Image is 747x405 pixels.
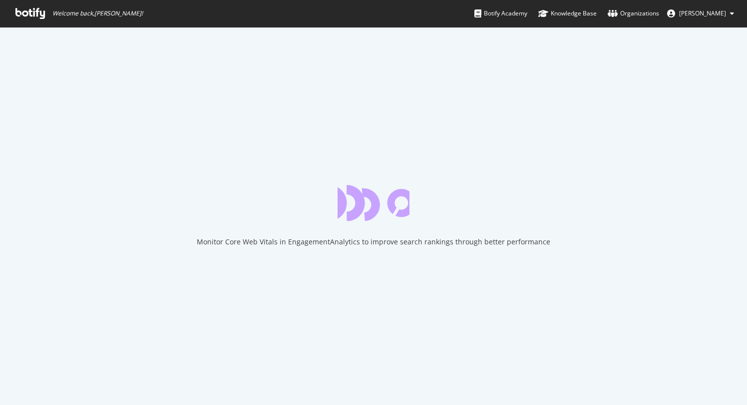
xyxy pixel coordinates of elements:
[474,8,527,18] div: Botify Academy
[659,5,742,21] button: [PERSON_NAME]
[679,9,726,17] span: Noah Turner
[52,9,143,17] span: Welcome back, [PERSON_NAME] !
[338,185,409,221] div: animation
[608,8,659,18] div: Organizations
[538,8,597,18] div: Knowledge Base
[197,237,550,247] div: Monitor Core Web Vitals in EngagementAnalytics to improve search rankings through better performance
